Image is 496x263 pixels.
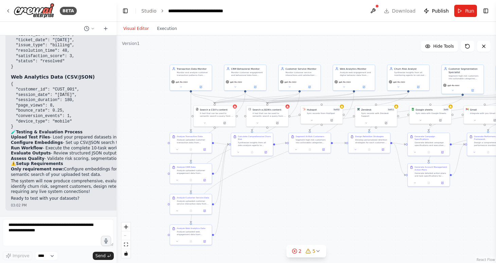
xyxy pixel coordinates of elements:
[196,108,198,111] img: CSVSearchTool
[447,84,459,87] span: gpt-4o-mini
[199,209,210,213] button: Open in side panel
[170,133,212,153] div: Analyze Transaction DataAnalyze uploaded customer transaction data from {ecommerce_platform} to i...
[122,240,130,249] button: fit view
[199,148,210,152] button: Open in side panel
[95,253,106,259] span: Send
[141,8,157,14] a: Studio
[465,7,474,14] span: Run
[184,209,198,213] button: No output available
[285,67,318,70] div: Customer Service Monitor
[224,65,266,91] div: CRM Behavioral MonitorMonitor customer engagement and behavioral data from {crm_system} to track ...
[199,178,210,182] button: Open in side panel
[11,179,239,195] p: The system will now produce comprehensive, evaluatable outputs that demonstrate exactly how it wo...
[184,148,198,152] button: No output available
[333,65,375,91] div: Web Analytics MonitorAnalyze web engagement and digital behavior data from {analytics_platform} t...
[409,85,428,89] button: Open in side panel
[122,223,130,231] button: zoom in
[284,81,296,83] span: gpt-4o-mini
[377,148,389,152] button: Open in side panel
[322,118,341,122] button: Open in side panel
[414,141,447,147] div: Generate detailed campaign specifications and execution plans for {marketing_platforms} including...
[200,108,228,111] div: Search a CSV's content
[266,93,301,104] g: Edge from b752963d-5e44-4d36-8aa6-da3445a32c22 to 02cc6c58-c9df-46aa-9c5c-6b56de807389
[11,156,45,161] strong: Assess Quality
[340,67,373,70] div: Web Analytics Monitor
[177,200,210,205] div: Analyze uploaded customer service interaction data from {customer_service_platform} to identify c...
[340,71,373,77] div: Analyze web engagement and digital behavior data from {analytics_platform} to identify customers ...
[414,135,447,141] div: Generate Campaign Specifications
[199,240,210,244] button: Open in side panel
[100,24,111,33] button: Start a new chat
[299,248,302,254] span: 2
[452,143,465,177] g: Edge from 921f0377-2e57-4f5c-8123-84f34728092a to a1cf30d7-0b07-4992-a48e-3c33c5470a58
[177,135,202,138] div: Analyze Transaction Data
[200,112,233,117] div: A tool that can be used to semantic search a query from a CSV's content.
[339,81,351,83] span: gpt-4o-mini
[466,108,468,111] img: Gmail
[11,151,239,156] li: - Review structured JSON outputs from each layer
[307,112,340,115] div: Sync records from HubSpot
[333,141,346,145] g: Edge from fb0b43da-f6a2-4942-9096-87bca531ccec to 9823d2c4-f54f-4b95-ab9c-dd445cff70b8
[348,133,390,153] div: Design Retention StrategiesDevelop personalized retention strategies for each customer segment, i...
[189,93,193,131] g: Edge from 576f6e47-c3df-4f6b-8210-6035173ce883 to a3e94f9e-a856-4f68-a99c-fe3de9758077
[268,121,287,125] button: Open in side panel
[16,130,83,134] strong: Testing & Evaluation Process
[189,93,216,104] g: Edge from 576f6e47-c3df-4f6b-8210-6035173ce883 to fc00767f-dc48-4931-9723-bb77cb423bef
[361,112,395,117] div: Sync records with Zendesk Support
[11,146,239,151] li: - Execute the complete 10-task workflow
[303,108,305,111] img: HubSpot
[177,138,210,144] div: Analyze uploaded customer transaction data from {ecommerce_platform} to identify customers showin...
[11,146,43,150] strong: Run Workflow
[422,181,436,185] button: No output available
[11,161,239,167] h2: ⚠️
[303,148,317,152] button: No output available
[238,135,271,141] div: Calculate Comprehensive Churn Risk
[307,108,317,111] div: Hubspot
[214,143,229,236] g: Edge from 3385aee9-1797-4cd6-ad19-2c337640fbb4 to 24fb6fa2-f5a1-444d-9839-151afe68a525
[230,81,242,83] span: gpt-4o-mini
[481,6,491,16] button: Show right sidebar
[11,140,239,146] li: - Set up CSV/JSON search tool embeddings
[11,203,239,208] div: 03:02 PM
[362,148,376,152] button: No output available
[477,258,495,262] a: React Flow attribution
[300,105,343,124] div: HubSpotHubspot5of32Sync records from HubSpot
[355,105,397,127] div: ZendeskZendesk3of11Sync records with Zendesk Support
[245,150,259,154] button: No output available
[296,138,329,144] div: Segment high-risk customers into actionable categories based on their risk profiles, customer val...
[260,150,271,154] button: Open in side panel
[285,71,318,77] div: Monitor customer service interactions and satisfaction metrics from {customer_service_platform} t...
[414,172,447,177] div: Generate detailed action plans and task specifications for human account managers and customer su...
[122,249,130,258] button: toggle interactivity
[252,108,281,111] div: Search a JSON's content
[189,93,356,223] g: Edge from c117665b-c8d9-45b3-b582-e62ef1159bfd to 3385aee9-1797-4cd6-ad19-2c337640fbb4
[184,178,198,182] button: No output available
[470,108,477,111] div: Gmail
[333,108,340,111] span: Number of enabled actions
[11,135,50,139] strong: Upload Test Files
[11,196,239,201] p: Ready to test with your datasets?
[433,44,454,49] span: Hide Tools
[11,74,95,80] strong: Web Analytics Data (CSV/JSON)
[387,108,395,111] span: Number of enabled actions
[481,150,495,154] button: No output available
[213,93,247,104] g: Edge from 2b94dd0a-b59f-4260-b057-553893afd568 to fc00767f-dc48-4931-9723-bb77cb423bef
[394,67,427,70] div: Churn Risk Analyst
[119,24,153,33] button: Visual Editor
[357,108,360,111] img: Zendesk
[394,71,427,77] div: Synthesize insights from all monitoring agents to calculate comprehensive churn risk scores for c...
[278,65,321,91] div: Customer Service MonitorMonitor customer service interactions and satisfaction metrics from {cust...
[296,135,324,138] div: Segment At-Risk Customers
[448,75,481,80] div: Segment high-risk customers into actionable categories based on their risk factors, customer valu...
[376,121,396,125] button: Open in side panel
[177,169,210,175] div: Analyze uploaded customer engagement data from {crm_system} including email engagement metrics, w...
[432,7,449,14] span: Publish
[393,81,405,83] span: gpt-4o-mini
[246,105,288,127] div: JSONSearchToolSearch a JSON's contentA tool that can be used to semantic search a query from a JS...
[170,65,212,91] div: Transaction Data MonitorMonitor and analyze customer transaction patterns from {ecommerce_platfor...
[176,81,188,83] span: gpt-4o-mini
[13,253,29,259] span: Improve
[354,85,374,89] button: Open in side panel
[11,167,64,171] strong: Only requirement now:
[11,22,79,69] code: { "customer_id": "CUST_001", "ticket_id": "TICK_001", "ticket_date": "[DATE]", "issue_type": "bil...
